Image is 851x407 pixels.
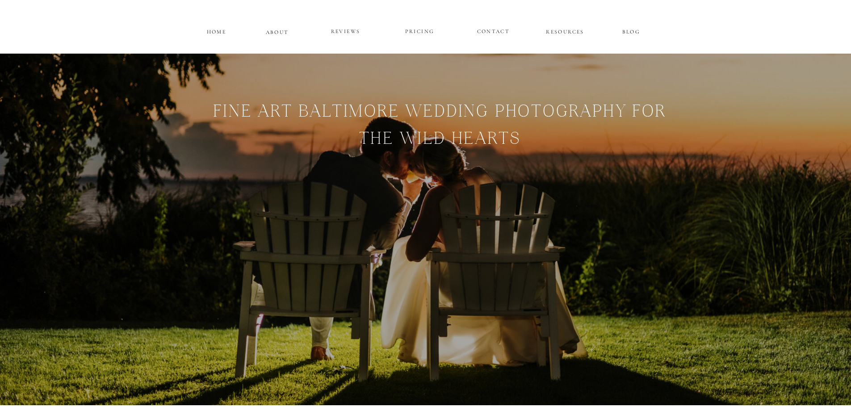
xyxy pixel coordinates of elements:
a: PRICING [393,26,447,37]
a: BLOG [611,27,652,34]
a: CONTACT [477,26,510,34]
a: HOME [205,27,228,34]
a: RESOURCES [545,27,586,34]
a: REVIEWS [319,26,373,37]
a: ABOUT [266,27,289,35]
h1: Fine Art Baltimore WEDDING pHOTOGRAPHY FOR THE WILD HEARTs [114,100,766,205]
